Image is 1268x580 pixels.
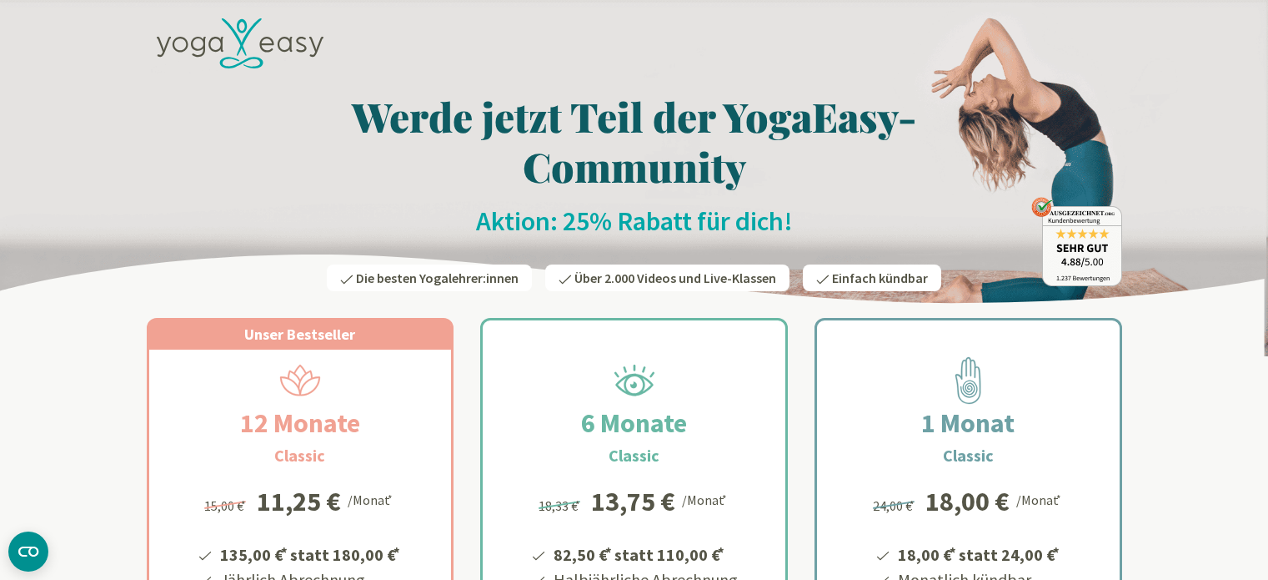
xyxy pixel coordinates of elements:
div: /Monat [682,488,729,510]
img: ausgezeichnet_badge.png [1031,197,1122,286]
h3: Classic [274,443,325,468]
h2: 1 Monat [881,403,1055,443]
li: 82,50 € statt 110,00 € [551,539,738,567]
div: /Monat [1016,488,1064,510]
span: 18,33 € [539,497,583,514]
div: /Monat [348,488,395,510]
h2: 6 Monate [541,403,727,443]
div: 13,75 € [591,488,675,515]
span: 24,00 € [873,497,917,514]
li: 135,00 € statt 180,00 € [218,539,403,567]
span: Einfach kündbar [832,270,928,286]
button: CMP-Widget öffnen [8,532,48,572]
span: Unser Bestseller [244,325,355,344]
h1: Werde jetzt Teil der YogaEasy-Community [147,91,1122,191]
h2: Aktion: 25% Rabatt für dich! [147,204,1122,238]
h3: Classic [943,443,994,468]
li: 18,00 € statt 24,00 € [895,539,1062,567]
h3: Classic [609,443,659,468]
span: Über 2.000 Videos und Live-Klassen [574,270,776,286]
h2: 12 Monate [200,403,400,443]
div: 11,25 € [257,488,341,515]
span: 15,00 € [204,497,248,514]
span: Die besten Yogalehrer:innen [356,270,519,286]
div: 18,00 € [925,488,1010,515]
